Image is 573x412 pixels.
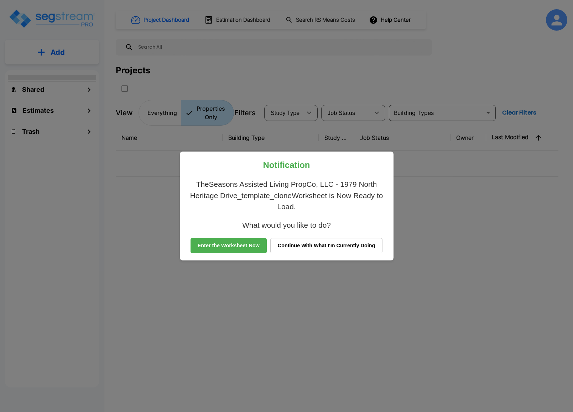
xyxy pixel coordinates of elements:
p: What would you like to do? [187,220,386,231]
button: Continue With What I'm Currently Doing [270,238,383,254]
h4: Notification [187,159,386,171]
p: The Worksheet is Now Ready to Load. [187,179,386,212]
span: Seasons Assisted Living PropCo, LLC - 1979 North Heritage Drive_template_clone [190,180,377,199]
button: Enter the Worksheet Now [191,238,267,254]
